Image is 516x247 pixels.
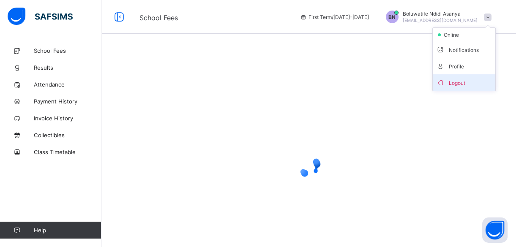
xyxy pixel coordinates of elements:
[482,217,508,243] button: Open asap
[388,14,396,20] span: BN
[300,14,369,20] span: session/term information
[34,149,101,155] span: Class Timetable
[34,98,101,105] span: Payment History
[34,115,101,122] span: Invoice History
[8,8,73,25] img: safsims
[34,47,101,54] span: School Fees
[139,14,178,22] span: School Fees
[34,227,101,233] span: Help
[436,78,492,87] span: Logout
[34,132,101,138] span: Collectibles
[433,28,495,41] li: dropdown-list-item-null-2
[433,41,495,58] li: dropdown-list-item-text-3
[377,11,496,23] div: Boluwatife NdidiAsanya
[34,81,101,88] span: Attendance
[436,45,492,54] span: Notifications
[403,11,478,17] span: Boluwatife Ndidi Asanya
[433,58,495,74] li: dropdown-list-item-text-4
[433,74,495,91] li: dropdown-list-item-buttom-7
[34,64,101,71] span: Results
[436,61,492,71] span: Profile
[403,18,478,23] span: [EMAIL_ADDRESS][DOMAIN_NAME]
[443,32,464,38] span: online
